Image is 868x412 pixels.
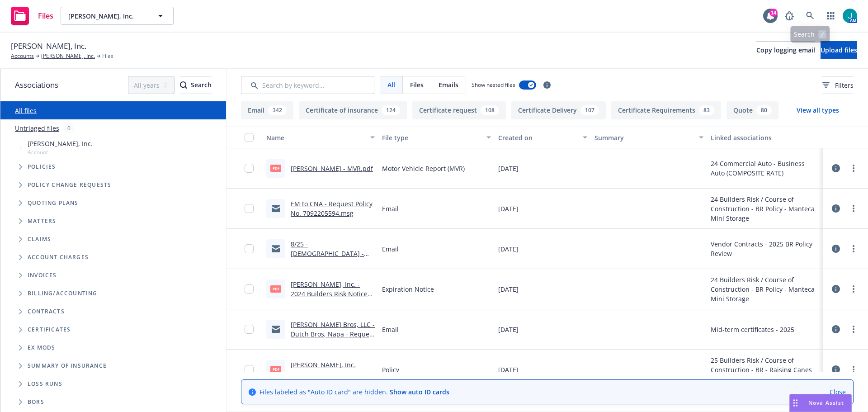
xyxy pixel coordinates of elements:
span: Files [102,52,113,60]
svg: Search [180,81,187,89]
a: Close [830,387,846,397]
button: Quote [726,101,778,119]
span: pdf [270,285,281,292]
a: Report a Bug [780,7,798,25]
img: photo [843,9,857,23]
input: Toggle Row Selected [245,204,254,213]
a: Show auto ID cards [390,388,449,396]
span: Upload files [821,46,857,54]
span: Email [382,325,399,334]
a: EM to CNA - Request Policy No. 7092205594.msg [291,199,373,218]
input: Select all [245,133,254,142]
span: Policy change requests [28,182,111,188]
div: Name [266,133,365,142]
span: Summary of insurance [28,363,107,369]
span: Copy logging email [756,46,815,54]
button: Summary [591,127,707,148]
span: BORs [28,399,44,405]
span: Motor Vehicle Report (MVR) [382,164,465,173]
a: [PERSON_NAME] - MVR.pdf [291,164,373,173]
button: Certificate request [412,101,506,119]
button: Upload files [821,41,857,59]
a: Accounts [11,52,34,60]
button: Certificate Delivery [511,101,606,119]
button: Filters [822,76,854,94]
input: Toggle Row Selected [245,365,254,374]
a: [PERSON_NAME], Inc. policy IMU30093781400.pdf [291,360,374,379]
span: pdf [270,366,281,373]
input: Toggle Row Selected [245,284,254,294]
input: Toggle Row Selected [245,244,254,253]
span: [DATE] [498,204,519,213]
div: Folder Tree Example [0,284,226,411]
a: more [848,203,859,214]
span: Files labeled as "Auto ID card" are hidden. [259,387,449,397]
span: Emails [439,80,458,90]
span: [DATE] [498,284,519,294]
span: Ex Mods [28,345,55,350]
div: Vendor Contracts - 2025 BR Policy Review [711,239,819,258]
a: more [848,284,859,294]
input: Toggle Row Selected [245,164,254,173]
div: Drag to move [790,394,801,412]
div: Created on [498,133,578,142]
div: 24 Commercial Auto - Business Auto (COMPOSITE RATE) [711,159,819,178]
span: Files [410,80,424,90]
a: more [848,163,859,174]
a: [PERSON_NAME], Inc. [41,52,95,60]
button: Certificate of insurance [299,101,407,119]
span: Contracts [28,309,65,314]
div: 25 Builders Risk / Course of Construction - BR - Raising Canes [GEOGRAPHIC_DATA] [711,355,819,384]
input: Toggle Row Selected [245,325,254,334]
a: more [848,243,859,254]
span: [DATE] [498,365,519,374]
button: View all types [782,101,854,119]
span: Policies [28,164,56,170]
span: Associations [15,79,58,91]
div: Linked associations [711,133,819,142]
div: 342 [268,105,287,115]
a: more [848,364,859,375]
span: Email [382,204,399,213]
button: [PERSON_NAME], Inc. [61,7,174,25]
span: Billing/Accounting [28,291,98,296]
button: Name [263,127,378,148]
span: Policy [382,365,399,374]
button: Linked associations [707,127,823,148]
div: 83 [699,105,714,115]
span: [PERSON_NAME], Inc. [68,11,146,21]
span: Nova Assist [808,399,844,407]
span: [PERSON_NAME], Inc. [28,139,93,148]
span: Filters [835,81,854,90]
button: SearchSearch [180,76,212,94]
button: Nova Assist [789,394,852,412]
span: Account [28,148,93,156]
div: Mid-term certificates - 2025 [711,325,794,334]
span: pdf [270,165,281,171]
a: [PERSON_NAME] Bros, LLC - Dutch Bros, Napa - Request for COI [291,320,375,348]
span: Quoting plans [28,200,79,206]
button: Certificate Requirements [611,101,721,119]
span: Loss Runs [28,381,62,387]
div: 0 [63,123,75,133]
span: [PERSON_NAME], Inc. [11,40,86,52]
div: 107 [580,105,599,115]
span: Expiration Notice [382,284,434,294]
div: 24 Builders Risk / Course of Construction - BR Policy - Manteca Mini Storage [711,194,819,223]
a: All files [15,106,37,115]
div: 24 Builders Risk / Course of Construction - BR Policy - Manteca Mini Storage [711,275,819,303]
div: 14 [769,9,778,17]
button: File type [378,127,494,148]
span: Email [382,244,399,254]
input: Search by keyword... [241,76,374,94]
span: Claims [28,237,51,242]
span: [DATE] [498,164,519,173]
a: Untriaged files [15,123,59,133]
a: 8/25 - [DEMOGRAPHIC_DATA] - Owner BR Policy Review.msg [291,240,364,277]
a: Files [7,3,57,28]
a: Switch app [822,7,840,25]
div: 80 [756,105,772,115]
span: Show nested files [472,81,515,89]
span: [DATE] [498,244,519,254]
span: Invoices [28,273,57,278]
